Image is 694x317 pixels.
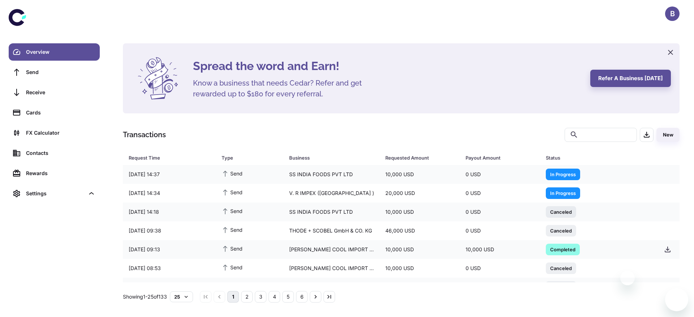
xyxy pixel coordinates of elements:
[283,205,380,219] div: SS INDIA FOODS PVT LTD
[222,282,243,290] span: Send
[380,261,460,275] div: 10,000 USD
[9,64,100,81] a: Send
[546,227,576,234] span: Canceled
[222,226,243,234] span: Send
[466,153,537,163] span: Payout Amount
[123,224,216,238] div: [DATE] 09:38
[546,189,580,196] span: In Progress
[129,153,213,163] span: Request Time
[222,188,243,196] span: Send
[9,185,100,202] div: Settings
[460,280,540,294] div: 0 USD
[222,207,243,215] span: Send
[546,170,580,178] span: In Progress
[123,168,216,181] div: [DATE] 14:37
[665,6,680,21] button: B
[222,244,243,252] span: Send
[380,168,460,181] div: 10,000 USD
[546,153,650,163] span: Status
[26,88,95,96] div: Receive
[380,280,460,294] div: 46,000 USD
[466,153,528,163] div: Payout Amount
[9,144,100,162] a: Contacts
[9,165,100,182] a: Rewards
[222,263,243,271] span: Send
[123,280,216,294] div: [DATE] 17:02
[283,168,380,181] div: SS INDIA FOODS PVT LTD
[26,48,95,56] div: Overview
[222,153,280,163] span: Type
[199,291,336,303] nav: pagination navigation
[385,153,457,163] span: Requested Amount
[460,205,540,219] div: 0 USD
[222,153,271,163] div: Type
[123,243,216,256] div: [DATE] 09:13
[227,291,239,303] button: page 1
[193,57,582,75] h4: Spread the word and Earn!
[460,243,540,256] div: 10,000 USD
[26,109,95,117] div: Cards
[123,293,167,301] p: Showing 1-25 of 133
[310,291,321,303] button: Go to next page
[385,153,447,163] div: Requested Amount
[26,190,85,197] div: Settings
[9,84,100,101] a: Receive
[546,153,640,163] div: Status
[193,78,374,99] h5: Know a business that needs Cedar? Refer and get rewarded up to $180 for every referral.
[656,128,680,142] button: New
[26,169,95,177] div: Rewards
[546,246,580,253] span: Completed
[546,208,576,215] span: Canceled
[123,261,216,275] div: [DATE] 08:53
[255,291,266,303] button: Go to page 3
[26,68,95,76] div: Send
[26,129,95,137] div: FX Calculator
[665,288,688,311] iframe: Button to launch messaging window
[460,261,540,275] div: 0 USD
[380,205,460,219] div: 10,000 USD
[9,104,100,121] a: Cards
[620,271,635,285] iframe: Close message
[283,186,380,200] div: V. R IMPEX ([GEOGRAPHIC_DATA] )
[590,70,671,87] button: Refer a business [DATE]
[460,186,540,200] div: 0 USD
[283,261,380,275] div: [PERSON_NAME] COOL IMPORT AND EXPORT CO., LTD
[380,243,460,256] div: 10,000 USD
[269,291,280,303] button: Go to page 4
[282,291,294,303] button: Go to page 5
[26,149,95,157] div: Contacts
[460,224,540,238] div: 0 USD
[546,264,576,272] span: Canceled
[222,169,243,177] span: Send
[123,129,166,140] h1: Transactions
[296,291,308,303] button: Go to page 6
[241,291,253,303] button: Go to page 2
[283,280,380,294] div: THODE + SCOBEL GmbH & CO. KG
[283,224,380,238] div: THODE + SCOBEL GmbH & CO. KG
[380,224,460,238] div: 46,000 USD
[460,168,540,181] div: 0 USD
[123,186,216,200] div: [DATE] 14:34
[9,43,100,61] a: Overview
[123,205,216,219] div: [DATE] 14:18
[129,153,204,163] div: Request Time
[170,291,193,302] button: 25
[380,186,460,200] div: 20,000 USD
[9,124,100,142] a: FX Calculator
[283,243,380,256] div: [PERSON_NAME] COOL IMPORT AND EXPORT CO., LTD
[324,291,335,303] button: Go to last page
